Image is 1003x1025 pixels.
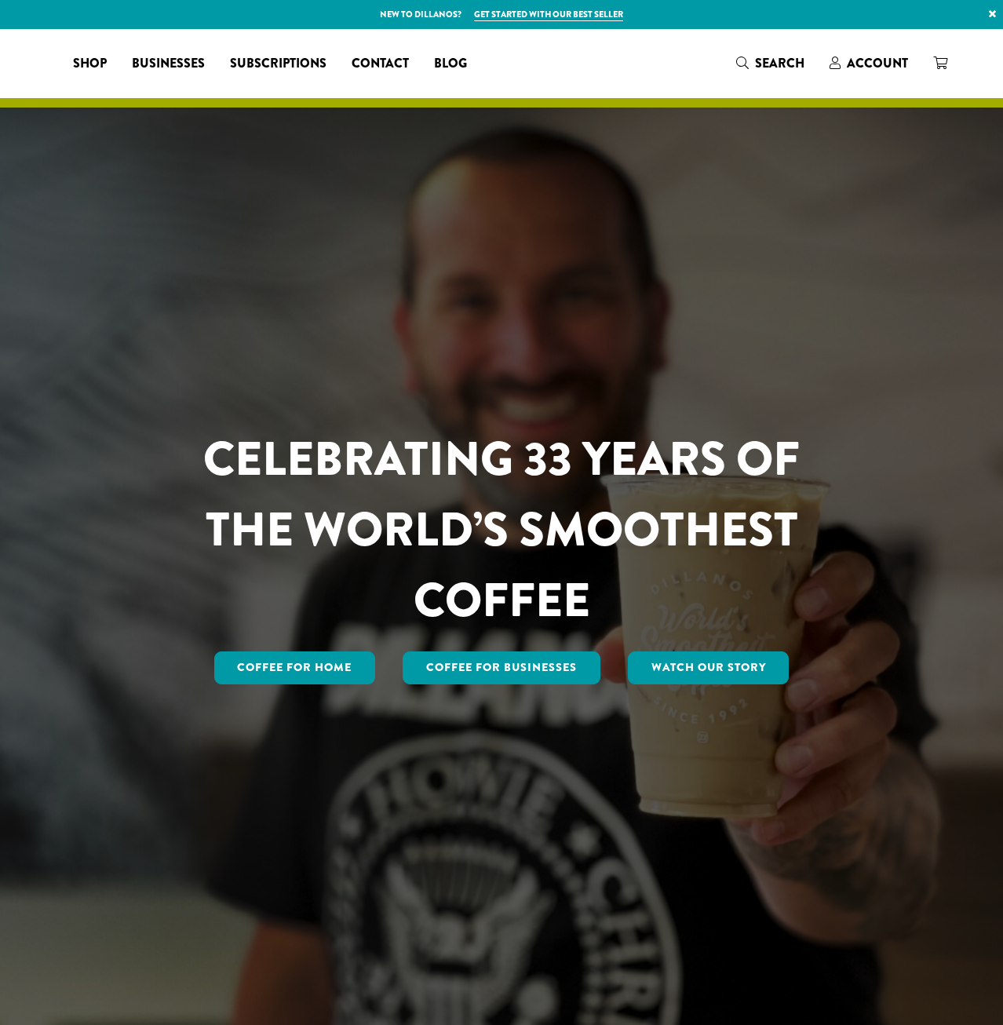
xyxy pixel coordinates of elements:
a: Get started with our best seller [474,8,623,21]
span: Shop [73,54,107,74]
span: Account [847,54,908,72]
h1: CELEBRATING 33 YEARS OF THE WORLD’S SMOOTHEST COFFEE [157,424,846,636]
span: Blog [434,54,467,74]
a: Shop [60,51,119,76]
span: Search [755,54,804,72]
span: Businesses [132,54,205,74]
a: Search [724,50,817,76]
a: Coffee For Businesses [403,651,600,684]
span: Subscriptions [230,54,326,74]
a: Watch Our Story [628,651,790,684]
a: Coffee for Home [214,651,376,684]
span: Contact [352,54,409,74]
